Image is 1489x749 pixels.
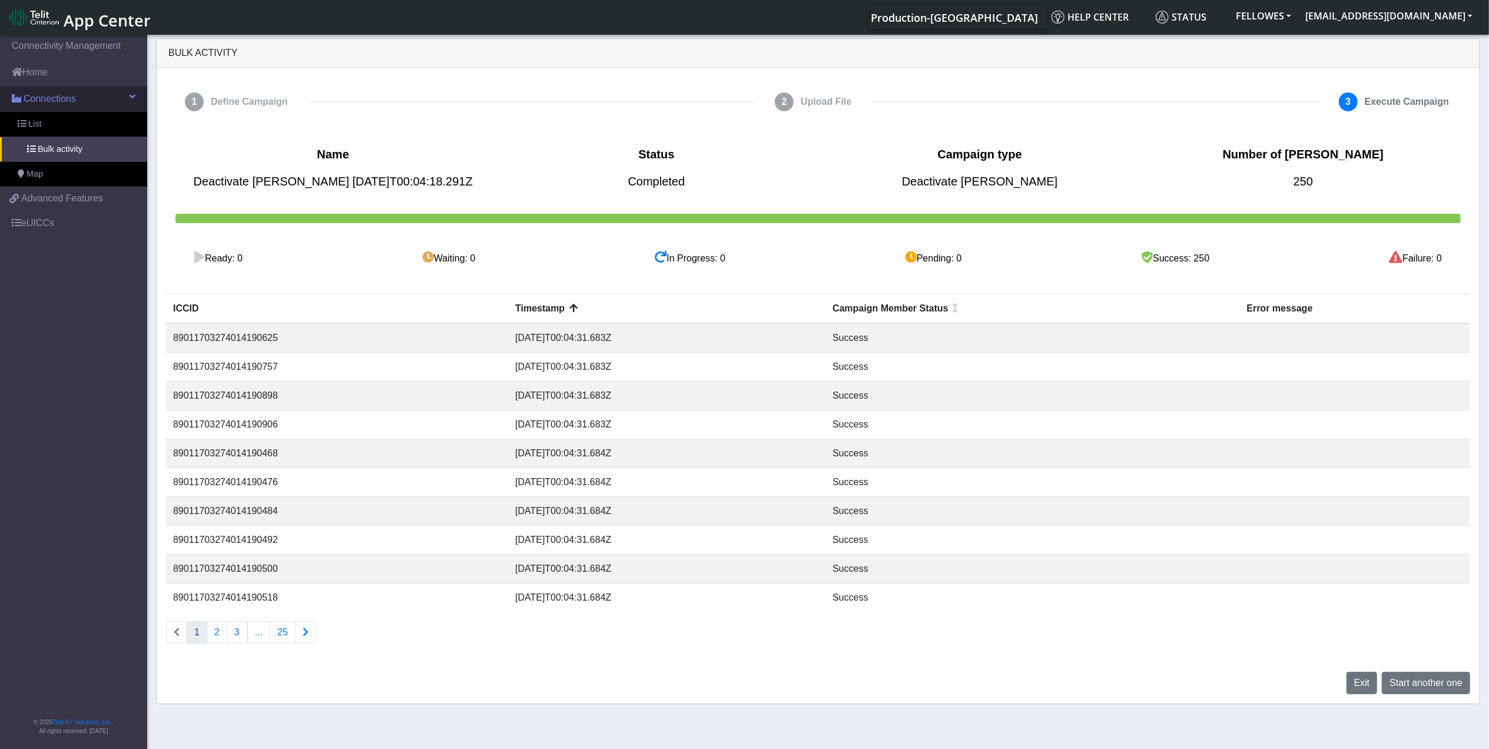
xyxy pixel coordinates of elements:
[796,90,856,114] span: Upload File
[655,251,725,266] div: In Progress: 0
[1382,672,1470,694] button: Start another one
[1339,92,1358,111] span: 3
[166,468,508,497] td: 89011703274014190476
[508,439,825,468] td: [DATE]T00:04:31.684Z
[270,621,296,644] button: 25
[833,301,1232,316] div: Campaign Member Status
[1052,11,1064,24] img: knowledge.svg
[825,353,1239,382] td: Success
[1156,11,1206,24] span: Status
[312,141,353,168] span: Name
[827,141,1133,168] span: Campaign type
[825,382,1239,410] td: Success
[38,143,82,156] span: Bulk activity
[825,555,1239,584] td: Success
[1360,90,1454,114] span: Execute Campaign
[765,87,863,117] button: 2Upload File
[1047,5,1151,29] a: Help center
[166,621,316,644] nav: Connections list navigation
[825,497,1239,526] td: Success
[53,719,112,725] a: Telit IoT Solutions, Inc.
[1150,141,1456,168] span: Number of [PERSON_NAME]
[1389,251,1442,266] div: Failure: 0
[227,621,247,644] button: 3
[21,191,103,206] span: Advanced Features
[508,353,825,382] td: [DATE]T00:04:31.683Z
[508,526,825,555] td: [DATE]T00:04:31.684Z
[1329,87,1461,117] button: 3Execute Campaign
[207,621,227,644] button: 2
[825,526,1239,555] td: Success
[827,168,1133,195] span: Deactivate [PERSON_NAME]
[9,8,59,27] img: logo-telit-cinterion-gw-new.png
[166,410,508,439] td: 89011703274014190906
[1240,294,1470,324] th: Error message
[9,5,149,30] a: App Center
[1150,168,1456,195] span: 250
[508,555,825,584] td: [DATE]T00:04:31.684Z
[166,526,508,555] td: 89011703274014190492
[508,382,825,410] td: [DATE]T00:04:31.683Z
[166,584,508,612] td: 89011703274014190518
[1052,11,1129,24] span: Help center
[24,92,76,106] span: Connections
[775,92,794,111] span: 2
[825,584,1239,612] td: Success
[870,5,1037,29] a: Your current platform instance
[825,410,1239,439] td: Success
[194,251,243,266] div: Ready: 0
[503,168,809,195] span: Completed
[515,301,818,316] div: Timestamp
[905,251,962,266] div: Pending: 0
[26,168,43,181] span: Map
[503,141,809,168] span: Status
[1229,5,1298,26] button: FELLOWES
[1347,672,1378,694] button: Exit
[825,323,1239,353] td: Success
[1151,5,1229,29] a: Status
[185,92,204,111] span: 1
[1389,678,1463,688] span: Start another one
[166,439,508,468] td: 89011703274014190468
[28,118,41,131] span: List
[1156,11,1169,24] img: status.svg
[1298,5,1480,26] button: [EMAIL_ADDRESS][DOMAIN_NAME]
[825,468,1239,497] td: Success
[166,323,508,353] td: 89011703274014190625
[871,11,1038,25] span: Production-[GEOGRAPHIC_DATA]
[1141,251,1209,266] div: Success: 250
[422,251,476,266] div: Waiting: 0
[166,353,508,382] td: 89011703274014190757
[508,584,825,612] td: [DATE]T00:04:31.684Z
[166,497,508,526] td: 89011703274014190484
[508,468,825,497] td: [DATE]T00:04:31.684Z
[508,410,825,439] td: [DATE]T00:04:31.683Z
[508,497,825,526] td: [DATE]T00:04:31.684Z
[508,323,825,353] td: [DATE]T00:04:31.683Z
[166,382,508,410] td: 89011703274014190898
[187,621,207,644] button: 1
[188,168,477,195] span: Deactivate [PERSON_NAME] [DATE]T00:04:18.291Z
[1354,678,1370,688] span: Exit
[168,48,237,58] span: Bulk Activity
[166,294,508,324] th: ICCID
[166,555,508,584] td: 89011703274014190500
[825,439,1239,468] td: Success
[206,90,293,114] span: Define Campaign
[64,9,151,31] span: App Center
[247,621,270,644] button: ...
[175,87,300,117] button: 1Define Campaign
